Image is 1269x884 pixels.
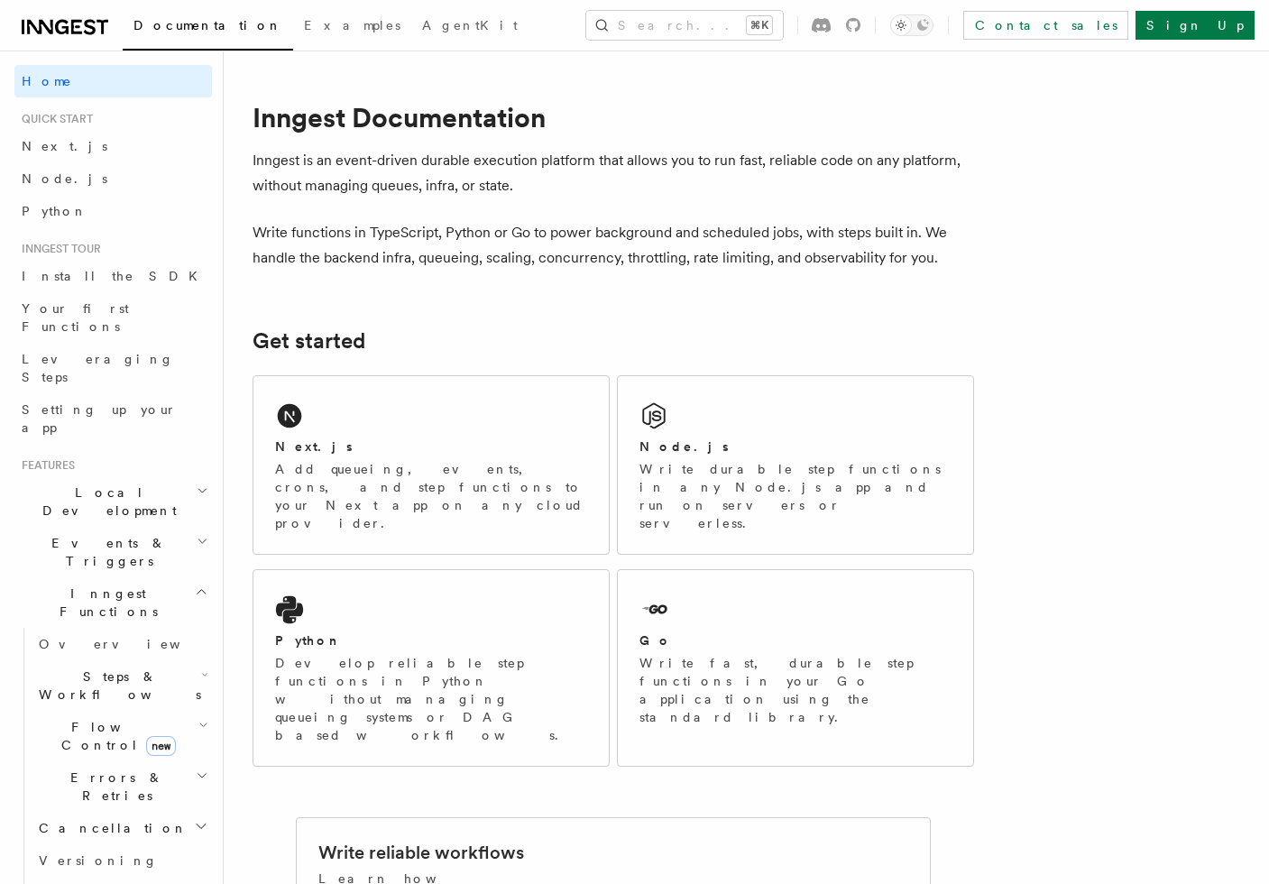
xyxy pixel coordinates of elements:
[39,853,158,868] span: Versioning
[14,112,93,126] span: Quick start
[275,631,342,649] h2: Python
[253,101,974,134] h1: Inngest Documentation
[22,301,129,334] span: Your first Functions
[14,527,212,577] button: Events & Triggers
[14,534,197,570] span: Events & Triggers
[22,72,72,90] span: Home
[22,402,177,435] span: Setting up your app
[32,819,188,837] span: Cancellation
[14,130,212,162] a: Next.js
[32,844,212,877] a: Versioning
[14,393,212,444] a: Setting up your app
[411,5,529,49] a: AgentKit
[253,220,974,271] p: Write functions in TypeScript, Python or Go to power background and scheduled jobs, with steps bu...
[639,631,672,649] h2: Go
[14,260,212,292] a: Install the SDK
[14,577,212,628] button: Inngest Functions
[304,18,400,32] span: Examples
[617,375,974,555] a: Node.jsWrite durable step functions in any Node.js app and run on servers or serverless.
[639,654,952,726] p: Write fast, durable step functions in your Go application using the standard library.
[275,460,587,532] p: Add queueing, events, crons, and step functions to your Next app on any cloud provider.
[14,343,212,393] a: Leveraging Steps
[253,328,365,354] a: Get started
[963,11,1128,40] a: Contact sales
[14,458,75,473] span: Features
[747,16,772,34] kbd: ⌘K
[275,654,587,744] p: Develop reliable step functions in Python without managing queueing systems or DAG based workflows.
[14,476,212,527] button: Local Development
[123,5,293,51] a: Documentation
[32,668,201,704] span: Steps & Workflows
[1136,11,1255,40] a: Sign Up
[422,18,518,32] span: AgentKit
[14,162,212,195] a: Node.js
[890,14,933,36] button: Toggle dark mode
[639,460,952,532] p: Write durable step functions in any Node.js app and run on servers or serverless.
[14,585,195,621] span: Inngest Functions
[146,736,176,756] span: new
[32,812,212,844] button: Cancellation
[32,718,198,754] span: Flow Control
[293,5,411,49] a: Examples
[22,139,107,153] span: Next.js
[133,18,282,32] span: Documentation
[32,761,212,812] button: Errors & Retries
[32,628,212,660] a: Overview
[275,437,353,456] h2: Next.js
[14,65,212,97] a: Home
[318,840,524,865] h2: Write reliable workflows
[22,171,107,186] span: Node.js
[22,352,174,384] span: Leveraging Steps
[14,242,101,256] span: Inngest tour
[639,437,729,456] h2: Node.js
[253,148,974,198] p: Inngest is an event-driven durable execution platform that allows you to run fast, reliable code ...
[32,660,212,711] button: Steps & Workflows
[22,204,87,218] span: Python
[32,769,196,805] span: Errors & Retries
[14,483,197,520] span: Local Development
[22,269,208,283] span: Install the SDK
[586,11,783,40] button: Search...⌘K
[32,711,212,761] button: Flow Controlnew
[14,195,212,227] a: Python
[14,292,212,343] a: Your first Functions
[617,569,974,767] a: GoWrite fast, durable step functions in your Go application using the standard library.
[253,569,610,767] a: PythonDevelop reliable step functions in Python without managing queueing systems or DAG based wo...
[39,637,225,651] span: Overview
[253,375,610,555] a: Next.jsAdd queueing, events, crons, and step functions to your Next app on any cloud provider.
